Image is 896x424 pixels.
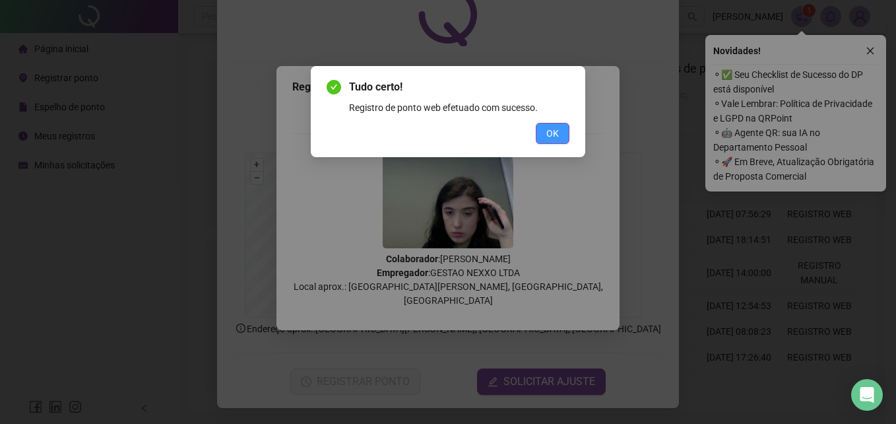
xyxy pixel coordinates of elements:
[349,79,569,95] span: Tudo certo!
[327,80,341,94] span: check-circle
[536,123,569,144] button: OK
[546,126,559,141] span: OK
[851,379,883,411] div: Open Intercom Messenger
[349,100,569,115] div: Registro de ponto web efetuado com sucesso.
